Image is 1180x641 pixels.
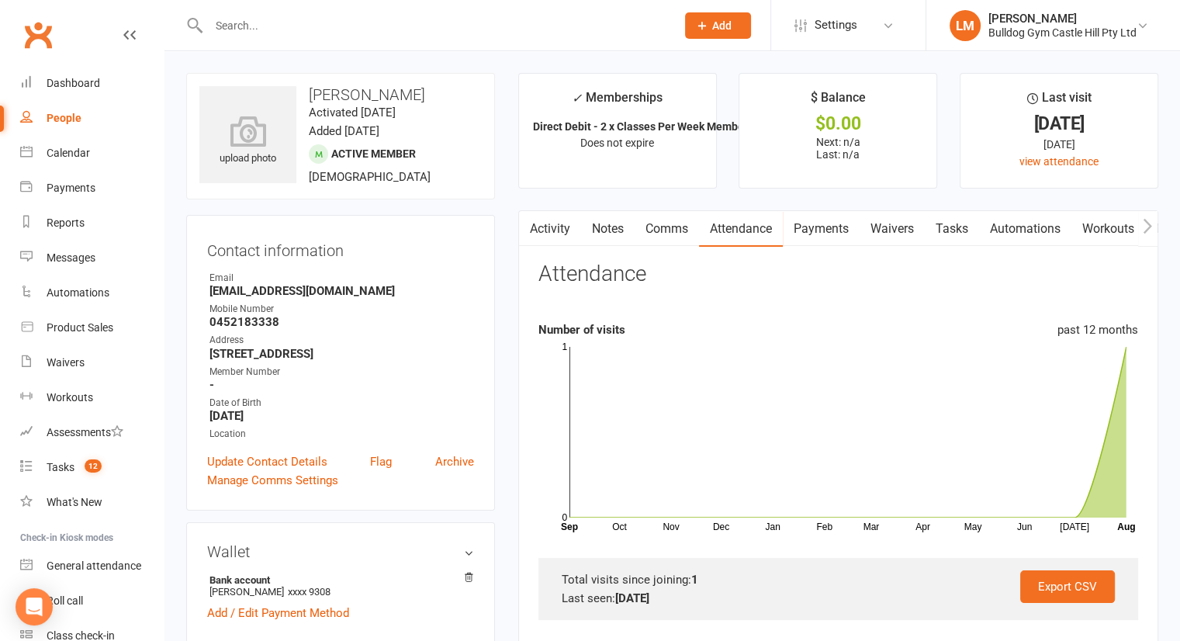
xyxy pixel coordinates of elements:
[538,323,625,337] strong: Number of visits
[925,211,979,247] a: Tasks
[207,572,474,600] li: [PERSON_NAME]
[988,26,1137,40] div: Bulldog Gym Castle Hill Pty Ltd
[20,584,164,618] a: Roll call
[199,116,296,167] div: upload photo
[47,182,95,194] div: Payments
[209,378,474,392] strong: -
[979,211,1071,247] a: Automations
[47,217,85,229] div: Reports
[47,286,109,299] div: Automations
[20,450,164,485] a: Tasks 12
[20,171,164,206] a: Payments
[47,426,123,438] div: Assessments
[950,10,981,41] div: LM
[209,365,474,379] div: Member Number
[47,594,83,607] div: Roll call
[309,170,431,184] span: [DEMOGRAPHIC_DATA]
[209,333,474,348] div: Address
[20,275,164,310] a: Automations
[580,137,654,149] span: Does not expire
[309,124,379,138] time: Added [DATE]
[20,310,164,345] a: Product Sales
[1019,155,1099,168] a: view attendance
[1071,211,1145,247] a: Workouts
[635,211,699,247] a: Comms
[209,271,474,286] div: Email
[209,284,474,298] strong: [EMAIL_ADDRESS][DOMAIN_NAME]
[712,19,732,32] span: Add
[47,251,95,264] div: Messages
[753,116,922,132] div: $0.00
[860,211,925,247] a: Waivers
[20,101,164,136] a: People
[209,347,474,361] strong: [STREET_ADDRESS]
[199,86,482,103] h3: [PERSON_NAME]
[204,15,665,36] input: Search...
[209,302,474,317] div: Mobile Number
[20,136,164,171] a: Calendar
[331,147,416,160] span: Active member
[47,356,85,369] div: Waivers
[288,586,330,598] span: xxxx 9308
[209,574,466,586] strong: Bank account
[562,570,1115,589] div: Total visits since joining:
[47,560,141,572] div: General attendance
[615,591,649,605] strong: [DATE]
[20,415,164,450] a: Assessments
[685,12,751,39] button: Add
[47,391,93,404] div: Workouts
[20,241,164,275] a: Messages
[572,88,663,116] div: Memberships
[209,409,474,423] strong: [DATE]
[20,345,164,380] a: Waivers
[47,77,100,89] div: Dashboard
[207,452,327,471] a: Update Contact Details
[207,543,474,560] h3: Wallet
[20,380,164,415] a: Workouts
[538,262,646,286] h3: Attendance
[753,136,922,161] p: Next: n/a Last: n/a
[207,604,349,622] a: Add / Edit Payment Method
[20,549,164,584] a: General attendance kiosk mode
[974,136,1144,153] div: [DATE]
[572,91,582,106] i: ✓
[85,459,102,473] span: 12
[783,211,860,247] a: Payments
[519,211,581,247] a: Activity
[1027,88,1092,116] div: Last visit
[16,588,53,625] div: Open Intercom Messenger
[47,461,74,473] div: Tasks
[811,88,866,116] div: $ Balance
[207,236,474,259] h3: Contact information
[47,147,90,159] div: Calendar
[581,211,635,247] a: Notes
[209,315,474,329] strong: 0452183338
[435,452,474,471] a: Archive
[370,452,392,471] a: Flag
[974,116,1144,132] div: [DATE]
[699,211,783,247] a: Attendance
[691,573,698,587] strong: 1
[533,120,756,133] strong: Direct Debit - 2 x Classes Per Week Member...
[20,206,164,241] a: Reports
[47,496,102,508] div: What's New
[209,427,474,442] div: Location
[988,12,1137,26] div: [PERSON_NAME]
[562,589,1115,608] div: Last seen:
[1057,320,1138,339] div: past 12 months
[309,106,396,120] time: Activated [DATE]
[19,16,57,54] a: Clubworx
[47,112,81,124] div: People
[47,321,113,334] div: Product Sales
[20,485,164,520] a: What's New
[20,66,164,101] a: Dashboard
[1020,570,1115,603] a: Export CSV
[815,8,857,43] span: Settings
[207,471,338,490] a: Manage Comms Settings
[209,396,474,411] div: Date of Birth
